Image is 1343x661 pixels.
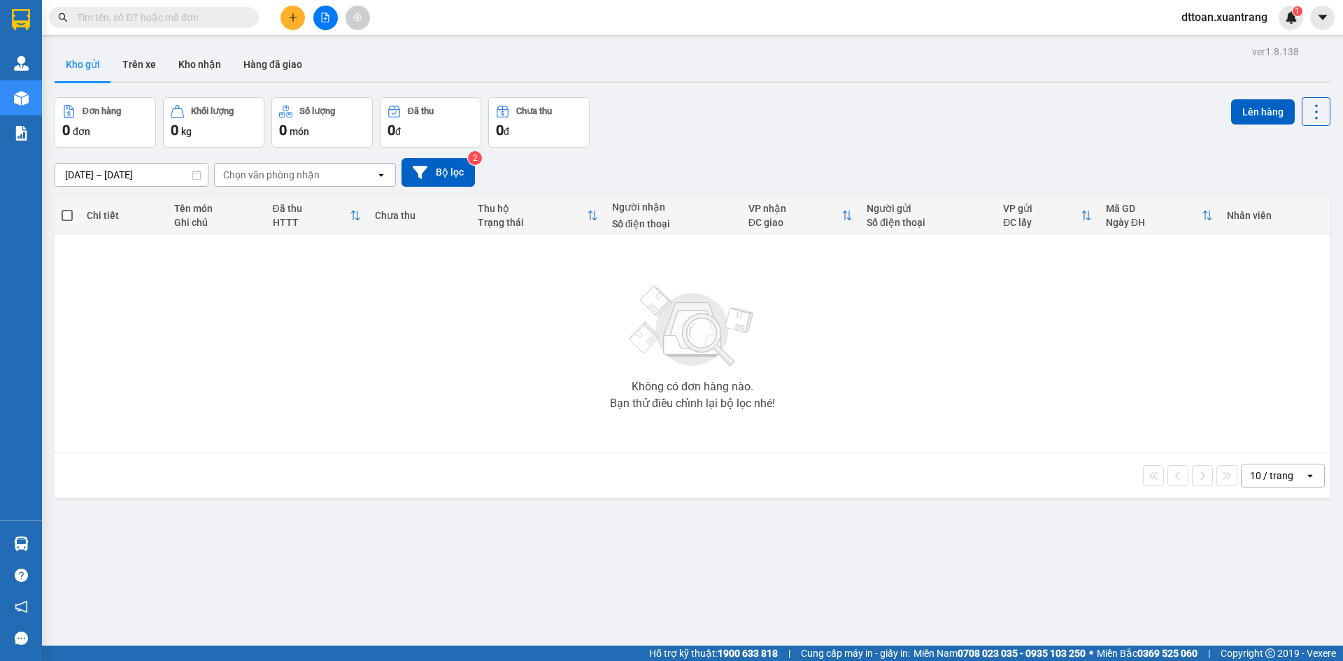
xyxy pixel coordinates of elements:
div: ĐC giao [748,217,841,228]
div: Chưa thu [375,210,464,221]
div: Đã thu [273,203,350,214]
span: question-circle [15,569,28,582]
div: Trạng thái [478,217,587,228]
button: Số lượng0món [271,97,373,148]
div: Đã thu [408,106,434,116]
span: notification [15,600,28,613]
strong: 0708 023 035 - 0935 103 250 [958,648,1086,659]
span: message [15,632,28,645]
span: Hỗ trợ kỹ thuật: [649,646,778,661]
button: Hàng đã giao [232,48,313,81]
span: kg [181,126,192,137]
div: Thu hộ [478,203,587,214]
span: copyright [1265,648,1275,658]
span: đ [504,126,509,137]
button: Đơn hàng0đơn [55,97,156,148]
div: Chọn văn phòng nhận [223,168,320,182]
div: Người gửi [867,203,989,214]
span: 0 [496,122,504,138]
button: Bộ lọc [402,158,475,187]
span: | [1208,646,1210,661]
img: svg+xml;base64,PHN2ZyBjbGFzcz0ibGlzdC1wbHVnX19zdmciIHhtbG5zPSJodHRwOi8vd3d3LnczLm9yZy8yMDAwL3N2Zy... [623,278,762,376]
span: 0 [62,122,70,138]
button: Trên xe [111,48,167,81]
th: Toggle SortBy [1099,197,1220,234]
button: Khối lượng0kg [163,97,264,148]
div: Ghi chú [174,217,259,228]
sup: 1 [1293,6,1302,16]
img: solution-icon [14,126,29,141]
img: icon-new-feature [1285,11,1298,24]
th: Toggle SortBy [266,197,369,234]
div: Số lượng [299,106,335,116]
svg: open [376,169,387,180]
span: 0 [171,122,178,138]
div: HTTT [273,217,350,228]
button: caret-down [1310,6,1335,30]
div: ver 1.8.138 [1252,44,1299,59]
img: warehouse-icon [14,536,29,551]
div: VP nhận [748,203,841,214]
div: ĐC lấy [1003,217,1081,228]
span: search [58,13,68,22]
sup: 2 [468,151,482,165]
span: plus [288,13,298,22]
input: Select a date range. [55,164,208,186]
img: warehouse-icon [14,56,29,71]
span: caret-down [1316,11,1329,24]
div: Khối lượng [191,106,234,116]
div: Chi tiết [87,210,159,221]
img: logo-vxr [12,9,30,30]
input: Tìm tên, số ĐT hoặc mã đơn [77,10,242,25]
th: Toggle SortBy [741,197,860,234]
span: đơn [73,126,90,137]
span: dttoan.xuantrang [1170,8,1279,26]
button: file-add [313,6,338,30]
div: Mã GD [1106,203,1202,214]
div: Người nhận [612,201,734,213]
span: ⚪️ [1089,651,1093,656]
div: Số điện thoại [612,218,734,229]
div: Ngày ĐH [1106,217,1202,228]
strong: 0369 525 060 [1137,648,1198,659]
div: Số điện thoại [867,217,989,228]
button: aim [346,6,370,30]
span: file-add [320,13,330,22]
span: món [290,126,309,137]
strong: 1900 633 818 [718,648,778,659]
div: VP gửi [1003,203,1081,214]
div: Tên món [174,203,259,214]
span: 0 [279,122,287,138]
span: Miền Bắc [1097,646,1198,661]
img: warehouse-icon [14,91,29,106]
span: đ [395,126,401,137]
button: Đã thu0đ [380,97,481,148]
span: | [788,646,790,661]
span: 1 [1295,6,1300,16]
svg: open [1305,470,1316,481]
div: Chưa thu [516,106,552,116]
th: Toggle SortBy [471,197,605,234]
button: Kho nhận [167,48,232,81]
div: Không có đơn hàng nào. [632,381,753,392]
div: Bạn thử điều chỉnh lại bộ lọc nhé! [610,398,775,409]
div: Đơn hàng [83,106,121,116]
th: Toggle SortBy [996,197,1099,234]
span: Miền Nam [914,646,1086,661]
button: Lên hàng [1231,99,1295,125]
button: Kho gửi [55,48,111,81]
span: 0 [388,122,395,138]
div: 10 / trang [1250,469,1293,483]
div: Nhân viên [1227,210,1323,221]
button: Chưa thu0đ [488,97,590,148]
span: aim [353,13,362,22]
button: plus [280,6,305,30]
span: Cung cấp máy in - giấy in: [801,646,910,661]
